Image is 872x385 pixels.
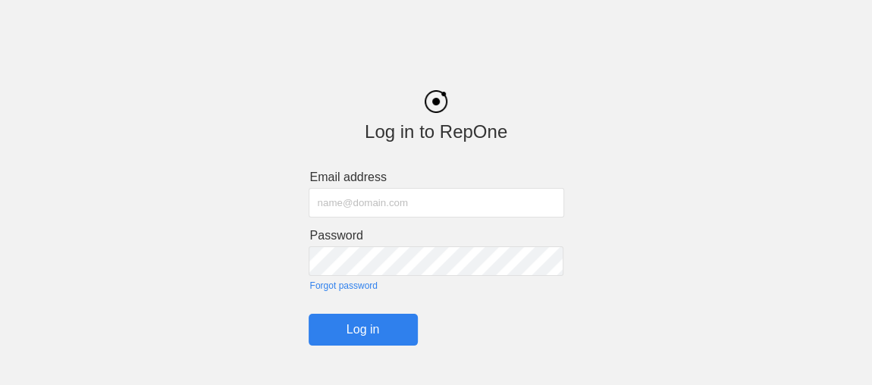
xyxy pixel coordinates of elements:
img: black_logo.png [425,90,447,113]
a: Forgot password [310,280,564,291]
iframe: Chat Widget [599,209,872,385]
input: name@domain.com [309,188,564,218]
input: Log in [309,314,418,346]
label: Password [310,229,564,243]
label: Email address [310,171,564,184]
div: Log in to RepOne [309,121,564,142]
